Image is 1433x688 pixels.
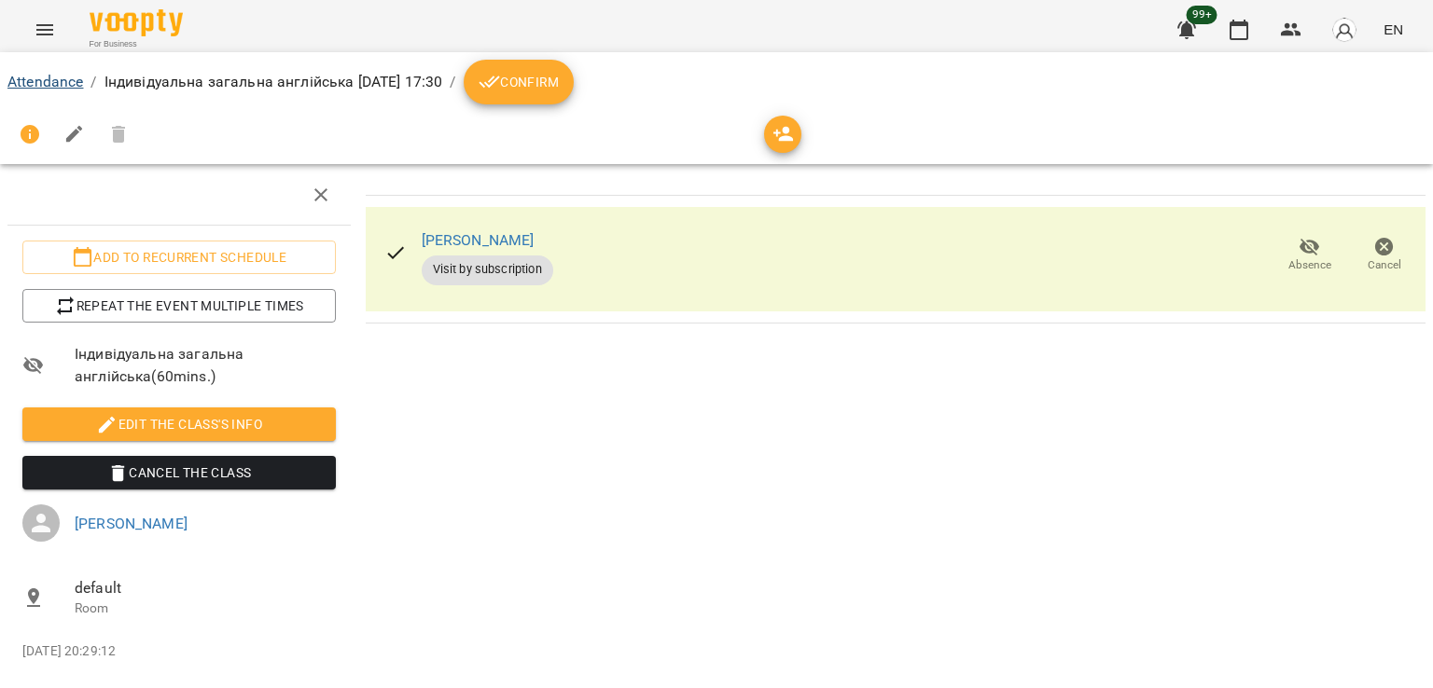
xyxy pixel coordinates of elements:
[422,231,535,249] a: [PERSON_NAME]
[75,599,336,618] p: Room
[75,577,336,599] span: default
[104,71,443,93] p: Індивідуальна загальна англійська [DATE] 17:30
[37,295,321,317] span: Repeat the event multiple times
[22,642,336,661] p: [DATE] 20:29:12
[1273,229,1347,282] button: Absence
[1288,257,1331,273] span: Absence
[75,515,188,532] a: [PERSON_NAME]
[90,38,183,50] span: For Business
[37,413,321,435] span: Edit the class's Info
[22,456,336,489] button: Cancel the class
[479,71,559,93] span: Confirm
[75,343,336,387] span: Індивідуальна загальна англійська ( 60 mins. )
[1331,17,1357,43] img: avatar_s.png
[450,71,455,93] li: /
[1368,257,1401,273] span: Cancel
[464,60,574,104] button: Confirm
[22,7,67,52] button: Menu
[22,407,336,441] button: Edit the class's Info
[1376,12,1411,47] button: EN
[37,246,321,268] span: Add to recurrent schedule
[422,261,553,278] span: Visit by subscription
[90,9,183,36] img: Voopty Logo
[7,60,1426,104] nav: breadcrumb
[37,461,321,484] span: Cancel the class
[1187,6,1217,24] span: 99+
[90,71,96,93] li: /
[1384,20,1403,39] span: EN
[7,73,83,90] a: Attendance
[1347,229,1422,282] button: Cancel
[22,289,336,323] button: Repeat the event multiple times
[22,241,336,274] button: Add to recurrent schedule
